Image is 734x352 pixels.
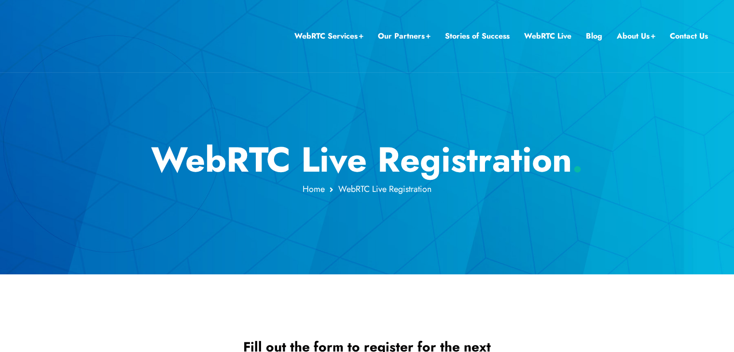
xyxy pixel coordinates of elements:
[378,30,430,42] a: Our Partners
[617,30,655,42] a: About Us
[670,30,708,42] a: Contact Us
[586,30,602,42] a: Blog
[338,183,431,195] span: WebRTC Live Registration
[294,30,363,42] a: WebRTC Services
[303,183,325,195] a: Home
[572,135,583,185] span: .
[445,30,510,42] a: Stories of Success
[84,139,650,180] p: WebRTC Live Registration
[524,30,571,42] a: WebRTC Live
